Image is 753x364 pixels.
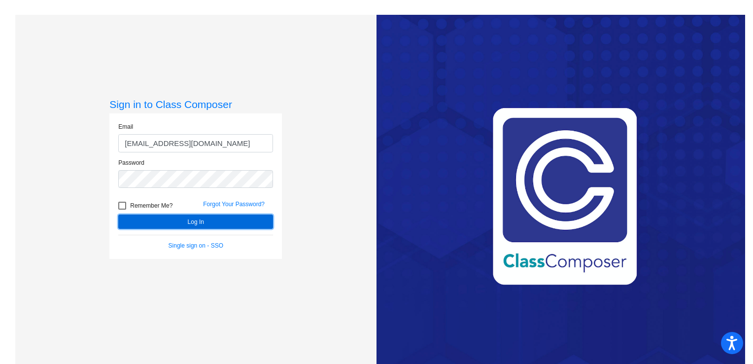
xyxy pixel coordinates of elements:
span: Remember Me? [130,200,172,212]
h3: Sign in to Class Composer [109,98,282,110]
a: Forgot Your Password? [203,201,265,208]
label: Password [118,158,144,167]
button: Log In [118,215,273,229]
label: Email [118,122,133,131]
a: Single sign on - SSO [169,242,223,249]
